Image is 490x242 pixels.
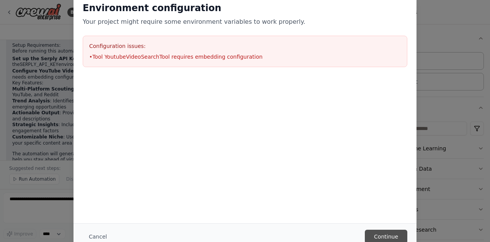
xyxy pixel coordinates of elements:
h3: Configuration issues: [89,42,401,50]
li: • Tool YoutubeVideoSearchTool requires embedding configuration [89,53,401,61]
h2: Environment configuration [83,2,407,14]
p: Your project might require some environment variables to work properly. [83,17,407,26]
